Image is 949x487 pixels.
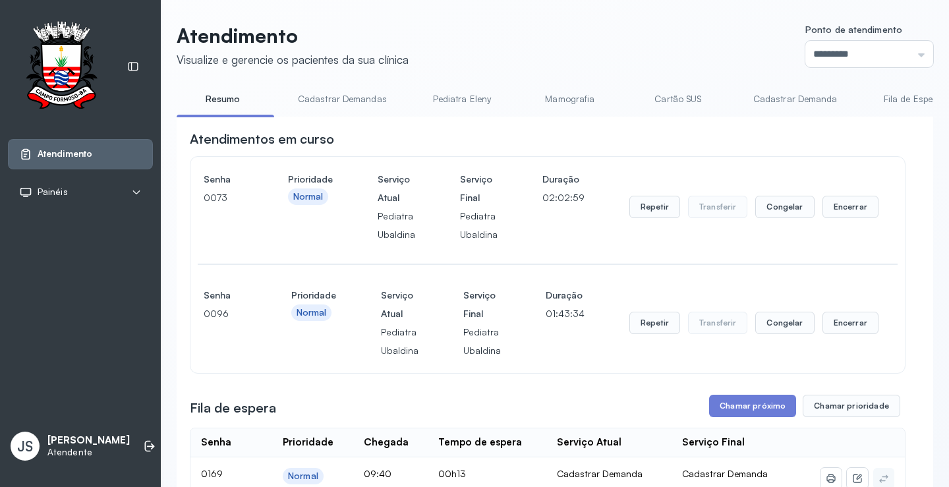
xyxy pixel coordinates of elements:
button: Repetir [629,196,680,218]
p: Pediatra Ubaldina [378,207,415,244]
button: Repetir [629,312,680,334]
span: 09:40 [364,468,391,479]
a: Cartão SUS [632,88,724,110]
div: Prioridade [283,436,333,449]
h3: Atendimentos em curso [190,130,334,148]
div: Senha [201,436,231,449]
h4: Prioridade [291,286,336,304]
div: Tempo de espera [438,436,522,449]
p: Pediatra Ubaldina [463,323,501,360]
div: Normal [288,471,318,482]
p: Atendimento [177,24,409,47]
a: Cadastrar Demanda [740,88,851,110]
a: Atendimento [19,148,142,161]
button: Congelar [755,196,814,218]
h4: Serviço Final [460,170,498,207]
p: 0073 [204,188,243,207]
button: Transferir [688,312,748,334]
button: Encerrar [822,196,878,218]
h4: Serviço Atual [378,170,415,207]
div: Normal [293,191,324,202]
h3: Fila de espera [190,399,276,417]
div: Visualize e gerencie os pacientes da sua clínica [177,53,409,67]
button: Chamar próximo [709,395,796,417]
h4: Duração [546,286,585,304]
div: Normal [297,307,327,318]
h4: Prioridade [288,170,333,188]
div: Serviço Final [682,436,745,449]
div: Chegada [364,436,409,449]
a: Cadastrar Demandas [285,88,400,110]
button: Congelar [755,312,814,334]
span: Painéis [38,186,68,198]
a: Mamografia [524,88,616,110]
a: Pediatra Eleny [416,88,508,110]
p: Pediatra Ubaldina [460,207,498,244]
button: Encerrar [822,312,878,334]
h4: Senha [204,170,243,188]
a: Resumo [177,88,269,110]
span: 0169 [201,468,223,479]
p: 01:43:34 [546,304,585,323]
p: Pediatra Ubaldina [381,323,418,360]
div: Serviço Atual [557,436,621,449]
img: Logotipo do estabelecimento [14,21,109,113]
h4: Serviço Final [463,286,501,323]
p: [PERSON_NAME] [47,434,130,447]
span: Ponto de atendimento [805,24,902,35]
button: Transferir [688,196,748,218]
p: 02:02:59 [542,188,585,207]
p: 0096 [204,304,246,323]
span: 00h13 [438,468,466,479]
span: Atendimento [38,148,92,159]
button: Chamar prioridade [803,395,900,417]
span: Cadastrar Demanda [682,468,768,479]
h4: Duração [542,170,585,188]
p: Atendente [47,447,130,458]
div: Cadastrar Demanda [557,468,662,480]
h4: Senha [204,286,246,304]
h4: Serviço Atual [381,286,418,323]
